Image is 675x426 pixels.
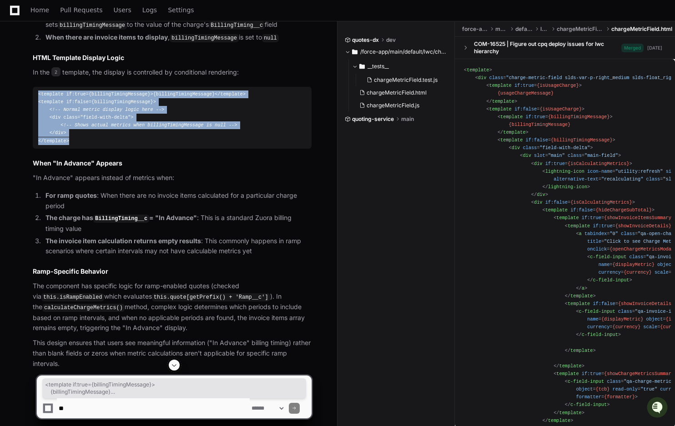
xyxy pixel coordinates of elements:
li: , is set to [43,32,312,43]
p: "In Advance" appears instead of metrics when: [33,173,312,183]
span: div [512,145,520,150]
span: {isUsageCharge} [537,83,579,88]
span: div [523,153,531,158]
span: </ > [486,99,517,104]
span: </ > [215,91,246,97]
img: PlayerZero [9,9,27,27]
a: Powered byPylon [64,95,110,102]
span: template [570,293,593,299]
span: <template if:true={billingTimingMessage}> {billingTimingMessage} </template> <template if:false={... [45,381,303,396]
span: < = > [38,99,156,105]
button: __tests__ [352,59,448,74]
span: {billingTimingMessage} [548,114,610,120]
span: <!-- Normal metric display logic here --> [50,107,165,112]
span: class [63,115,77,120]
code: BillingTiming__c [93,215,149,223]
span: "field-with-delta" [80,115,131,120]
span: > [582,106,584,112]
span: </ > [50,130,66,135]
span: </ > [498,130,529,135]
span: < = [486,83,537,88]
span: {hideChargeSubTotal} [596,207,652,213]
span: class [489,75,503,80]
span: class [568,153,582,158]
span: </ > [565,348,596,353]
span: object [657,262,674,267]
span: Home [30,7,49,13]
span: template [556,215,579,221]
span: > [671,223,674,229]
span: "main-field" [584,153,618,158]
span: default [515,25,534,33]
span: "utility:refresh" [615,169,663,174]
span: </ > [576,286,587,291]
span: </ > [531,192,548,197]
code: this.isRampEnabled [41,293,104,301]
li: : When there are no invoice items calculated for a particular charge period [43,190,312,211]
code: BillingTiming__c [209,21,265,30]
p: The component has specific logic for ramp-enabled quotes (checked via which evaluates ). In the m... [33,281,312,333]
span: {isUsageCharge} [539,106,581,112]
strong: The charge has = "In Advance" [45,214,197,221]
span: object [646,316,663,322]
span: template [570,348,593,353]
span: a [582,286,584,291]
button: /force-app/main/default/lwc/chargeMetricField [345,45,448,59]
span: < = [486,106,539,112]
span: template [489,106,511,112]
span: {billingTimingMessage} [91,99,153,105]
span: < = > [50,115,134,120]
span: template [44,138,66,144]
span: name [599,262,610,267]
span: < = [554,215,604,221]
span: {usageChargeMessage} [498,90,554,96]
span: {displayMetric} [601,316,643,322]
span: {showInvoiceDetails} [615,223,671,229]
span: Pull Requests [60,7,102,13]
span: > [610,114,612,120]
span: template [489,83,511,88]
span: div [534,161,542,166]
span: template [503,130,525,135]
strong: For ramp quotes [45,191,97,199]
span: lightning-icon [548,184,587,190]
span: class [646,176,660,182]
span: __tests__ [368,63,389,70]
span: Merged [621,44,644,52]
span: div [478,75,486,80]
span: force-app [462,25,488,33]
span: chargeMetricField [557,25,604,33]
span: /force-app/main/default/lwc/chargeMetricField [360,48,448,55]
span: < = [531,161,568,166]
span: template [500,137,523,143]
span: {billingTimingMessage} [89,91,151,97]
span: chargeMetricField.test.js [374,76,438,84]
code: this.quote[getPrefix() + 'Ramp__c'] [152,293,270,301]
span: Pylon [91,95,110,102]
span: if:false [545,200,568,205]
span: < > [464,67,492,73]
span: slot [534,153,545,158]
span: currency [599,270,621,275]
span: currency [587,324,610,330]
span: lwc [540,25,549,33]
span: if:false [570,207,593,213]
button: Start new chat [155,70,166,81]
span: if:true [593,223,612,229]
span: </ > [587,277,632,283]
span: {showInvoiceDetails} [618,301,674,306]
span: < = > [509,145,593,150]
div: COM-16525 | Figure out cpq deploy issues for lwc hierarchy [474,40,621,55]
svg: Directory [359,61,365,72]
p: This design ensures that users see meaningful information ("In Advance" billing timing) rather th... [33,338,312,369]
span: Logs [142,7,157,13]
span: template [568,223,590,229]
span: "0" [610,231,618,236]
span: if:true [66,91,86,97]
span: if:false [593,301,615,306]
div: Welcome [9,36,166,51]
code: billingTimingMessage [170,34,239,42]
strong: When there are invoice items to display [45,33,168,41]
span: scale [643,324,657,330]
span: </ > [576,332,621,337]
